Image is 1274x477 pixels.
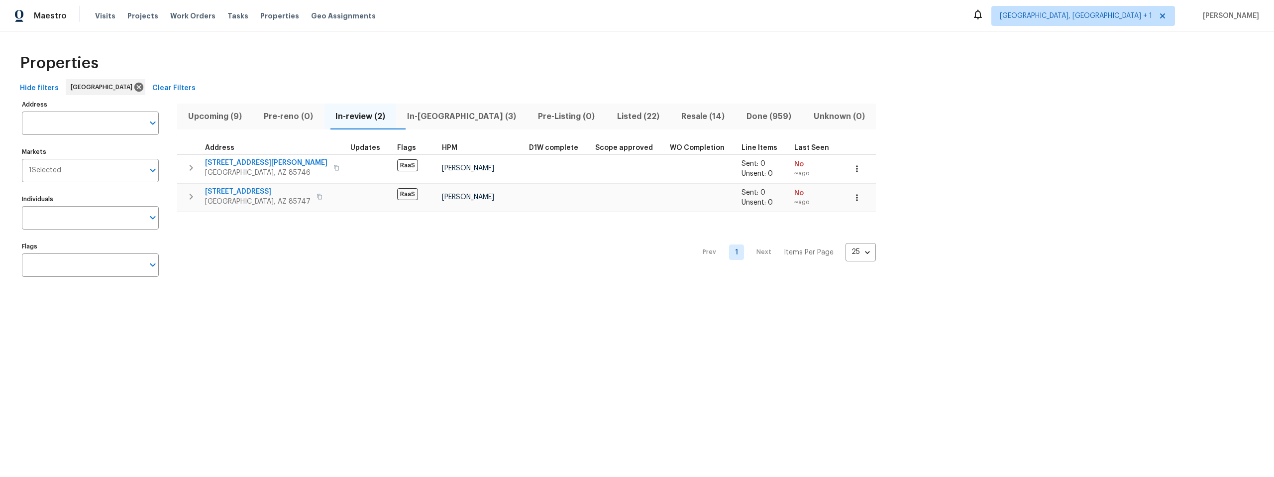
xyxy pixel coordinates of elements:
[742,189,765,196] span: Sent: 0
[1000,11,1152,21] span: [GEOGRAPHIC_DATA], [GEOGRAPHIC_DATA] + 1
[20,82,59,95] span: Hide filters
[784,247,834,257] p: Items Per Page
[183,110,247,123] span: Upcoming (9)
[846,239,876,265] div: 25
[146,211,160,225] button: Open
[127,11,158,21] span: Projects
[397,188,418,200] span: RaaS
[330,110,390,123] span: In-review (2)
[71,82,136,92] span: [GEOGRAPHIC_DATA]
[22,243,159,249] label: Flags
[205,197,311,207] span: [GEOGRAPHIC_DATA], AZ 85747
[742,170,773,177] span: Unsent: 0
[152,82,196,95] span: Clear Filters
[146,163,160,177] button: Open
[148,79,200,98] button: Clear Filters
[794,198,838,207] span: ∞ ago
[742,160,765,167] span: Sent: 0
[260,11,299,21] span: Properties
[809,110,870,123] span: Unknown (0)
[311,11,376,21] span: Geo Assignments
[205,144,234,151] span: Address
[146,116,160,130] button: Open
[22,102,159,108] label: Address
[794,169,838,178] span: ∞ ago
[397,159,418,171] span: RaaS
[16,79,63,98] button: Hide filters
[529,144,578,151] span: D1W complete
[670,144,725,151] span: WO Completion
[205,168,327,178] span: [GEOGRAPHIC_DATA], AZ 85746
[22,149,159,155] label: Markets
[729,244,744,260] a: Goto page 1
[742,144,777,151] span: Line Items
[742,199,773,206] span: Unsent: 0
[442,144,457,151] span: HPM
[350,144,380,151] span: Updates
[34,11,67,21] span: Maestro
[742,110,796,123] span: Done (959)
[442,165,494,172] span: [PERSON_NAME]
[794,144,829,151] span: Last Seen
[693,218,876,287] nav: Pagination Navigation
[442,194,494,201] span: [PERSON_NAME]
[95,11,115,21] span: Visits
[205,187,311,197] span: [STREET_ADDRESS]
[20,58,99,68] span: Properties
[533,110,600,123] span: Pre-Listing (0)
[794,188,838,198] span: No
[205,158,327,168] span: [STREET_ADDRESS][PERSON_NAME]
[227,12,248,19] span: Tasks
[66,79,145,95] div: [GEOGRAPHIC_DATA]
[259,110,318,123] span: Pre-reno (0)
[22,196,159,202] label: Individuals
[397,144,416,151] span: Flags
[170,11,215,21] span: Work Orders
[1199,11,1259,21] span: [PERSON_NAME]
[29,166,61,175] span: 1 Selected
[676,110,730,123] span: Resale (14)
[612,110,664,123] span: Listed (22)
[794,159,838,169] span: No
[595,144,653,151] span: Scope approved
[146,258,160,272] button: Open
[402,110,521,123] span: In-[GEOGRAPHIC_DATA] (3)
